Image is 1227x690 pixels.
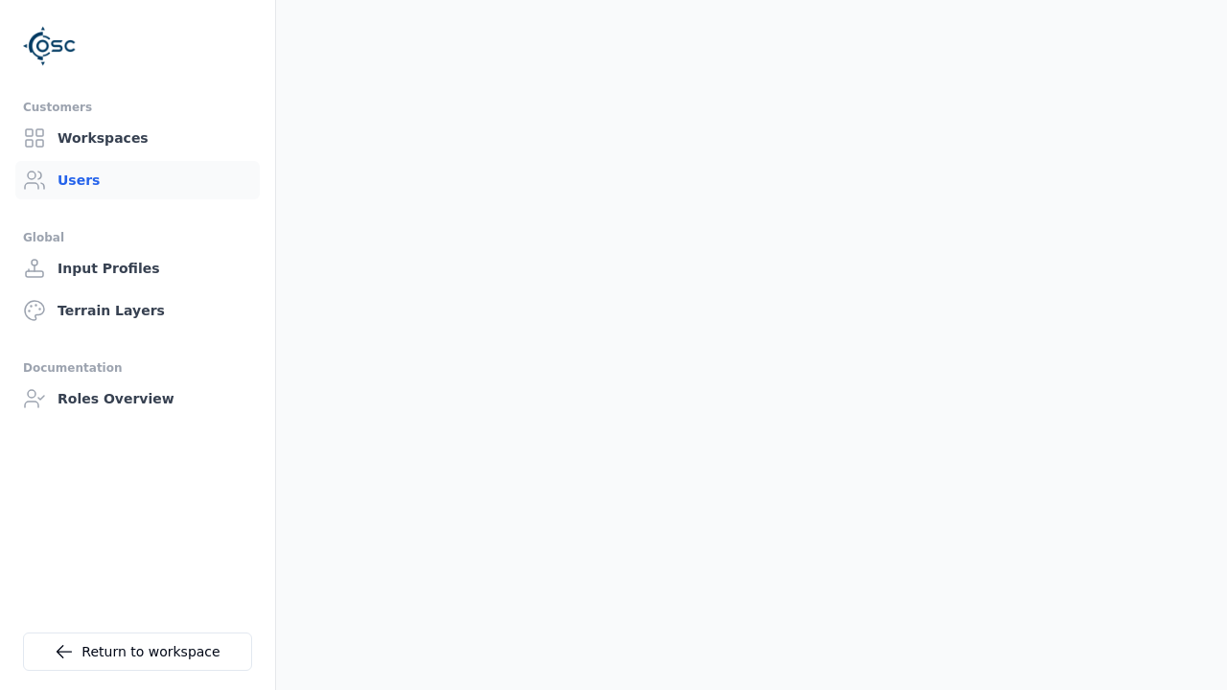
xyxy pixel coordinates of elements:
[15,249,260,287] a: Input Profiles
[23,632,252,671] a: Return to workspace
[15,119,260,157] a: Workspaces
[15,379,260,418] a: Roles Overview
[23,19,77,73] img: Logo
[23,226,252,249] div: Global
[15,161,260,199] a: Users
[23,96,252,119] div: Customers
[23,356,252,379] div: Documentation
[15,291,260,330] a: Terrain Layers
